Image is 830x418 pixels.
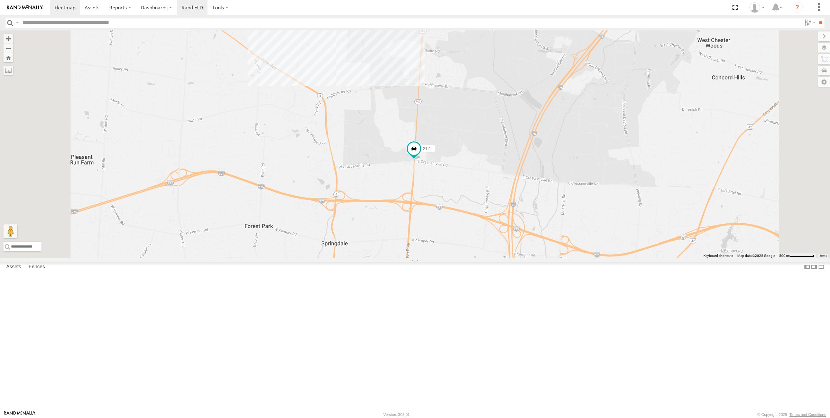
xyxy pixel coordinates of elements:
[3,34,13,43] button: Zoom in
[3,66,13,75] label: Measure
[777,253,816,258] button: Map Scale: 500 m per 68 pixels
[737,254,775,258] span: Map data ©2025 Google
[790,412,826,417] a: Terms and Conditions
[820,254,827,257] a: Terms (opens in new tab)
[423,146,430,151] span: 212
[15,18,20,28] label: Search Query
[3,262,25,272] label: Assets
[804,262,811,272] label: Dock Summary Table to the Left
[7,5,43,10] img: rand-logo.svg
[747,2,767,13] div: Brian Sefferino
[25,262,48,272] label: Fences
[384,412,410,417] div: Version: 308.01
[3,224,17,238] button: Drag Pegman onto the map to open Street View
[802,18,817,28] label: Search Filter Options
[3,53,13,62] button: Zoom Home
[3,43,13,53] button: Zoom out
[4,411,36,418] a: Visit our Website
[811,262,818,272] label: Dock Summary Table to the Right
[792,2,803,13] i: ?
[779,254,789,258] span: 500 m
[757,412,826,417] div: © Copyright 2025 -
[818,77,830,87] label: Map Settings
[703,253,733,258] button: Keyboard shortcuts
[818,262,825,272] label: Hide Summary Table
